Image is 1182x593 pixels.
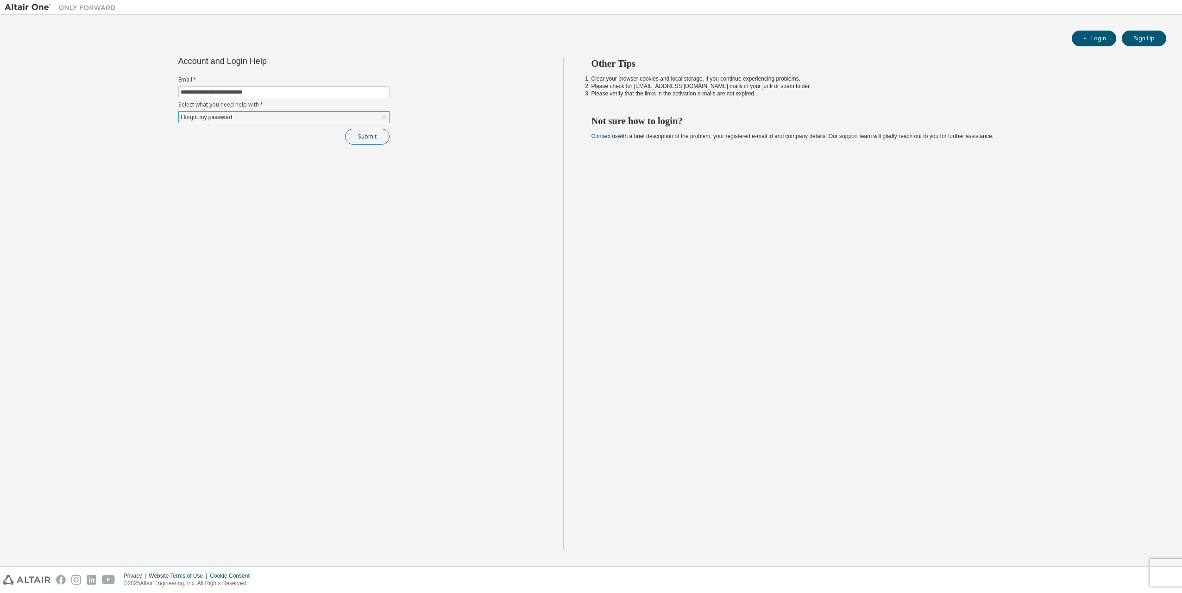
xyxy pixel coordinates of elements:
[1122,31,1166,46] button: Sign Up
[1072,31,1116,46] button: Login
[591,57,1150,69] h2: Other Tips
[149,572,210,580] div: Website Terms of Use
[591,133,993,139] span: with a brief description of the problem, your registered e-mail id and company details. Our suppo...
[210,572,255,580] div: Cookie Consent
[178,101,390,108] label: Select what you need help with
[179,112,389,123] div: I forgot my password
[87,575,96,585] img: linkedin.svg
[124,572,149,580] div: Privacy
[178,76,390,83] label: Email
[591,75,1150,82] li: Clear your browser cookies and local storage, if you continue experiencing problems.
[102,575,115,585] img: youtube.svg
[124,580,255,587] p: © 2025 Altair Engineering, Inc. All Rights Reserved.
[71,575,81,585] img: instagram.svg
[591,90,1150,97] li: Please verify that the links in the activation e-mails are not expired.
[56,575,66,585] img: facebook.svg
[5,3,120,12] img: Altair One
[179,112,233,122] div: I forgot my password
[591,133,618,139] a: Contact us
[591,115,1150,127] h2: Not sure how to login?
[178,57,347,65] div: Account and Login Help
[345,129,390,145] button: Submit
[3,575,50,585] img: altair_logo.svg
[591,82,1150,90] li: Please check for [EMAIL_ADDRESS][DOMAIN_NAME] mails in your junk or spam folder.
